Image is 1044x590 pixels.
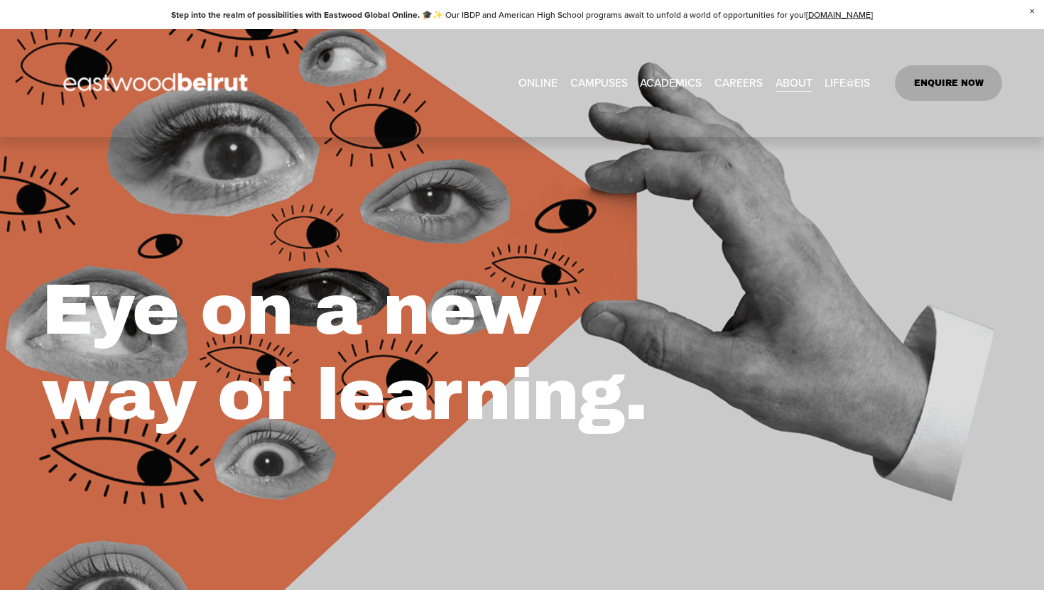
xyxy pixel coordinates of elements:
[825,73,870,93] span: LIFE@EIS
[776,72,812,94] a: folder dropdown
[42,47,273,119] img: EastwoodIS Global Site
[570,73,628,93] span: CAMPUSES
[714,72,763,94] a: CAREERS
[825,72,870,94] a: folder dropdown
[776,73,812,93] span: ABOUT
[806,9,873,21] a: [DOMAIN_NAME]
[570,72,628,94] a: folder dropdown
[640,73,702,93] span: ACADEMICS
[640,72,702,94] a: folder dropdown
[42,268,1002,438] h1: Eye on a new way of learning.
[518,72,558,94] a: ONLINE
[895,65,1002,101] a: ENQUIRE NOW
